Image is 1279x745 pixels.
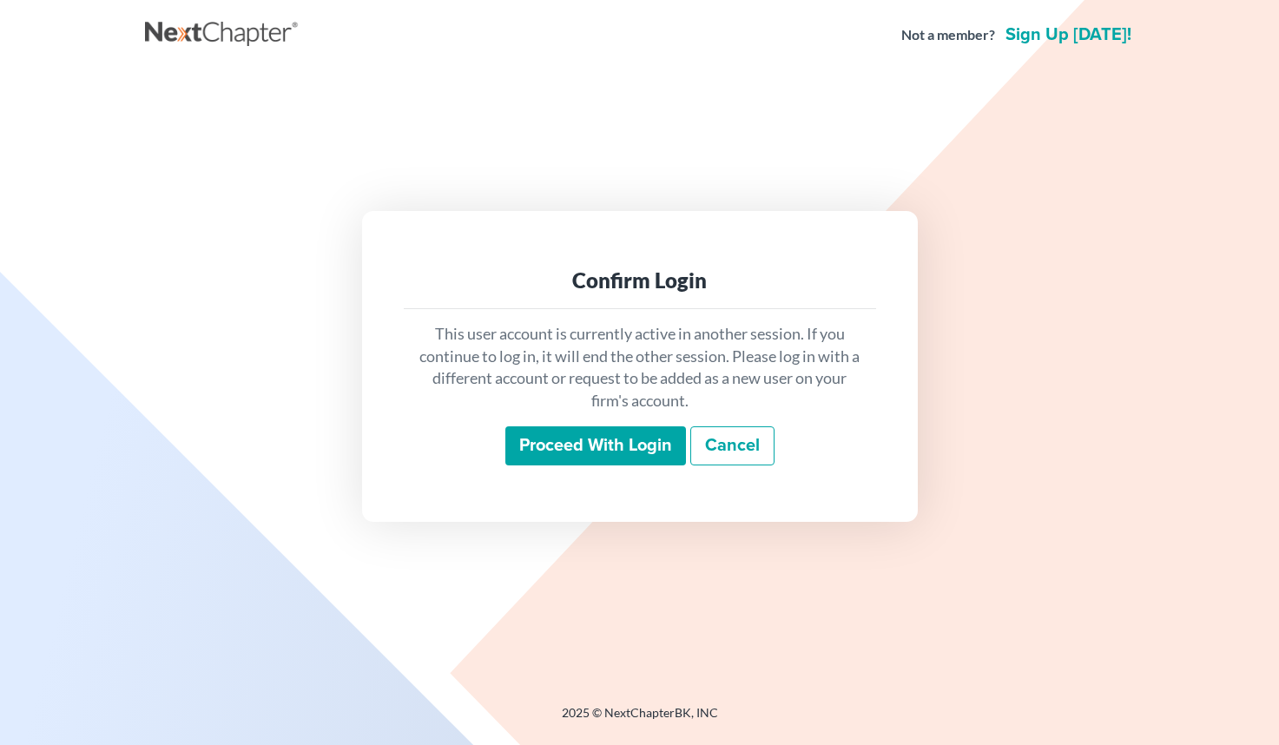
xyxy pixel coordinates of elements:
input: Proceed with login [505,426,686,466]
div: Confirm Login [418,267,862,294]
div: 2025 © NextChapterBK, INC [145,704,1135,735]
p: This user account is currently active in another session. If you continue to log in, it will end ... [418,323,862,412]
strong: Not a member? [901,25,995,45]
a: Cancel [690,426,775,466]
a: Sign up [DATE]! [1002,26,1135,43]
